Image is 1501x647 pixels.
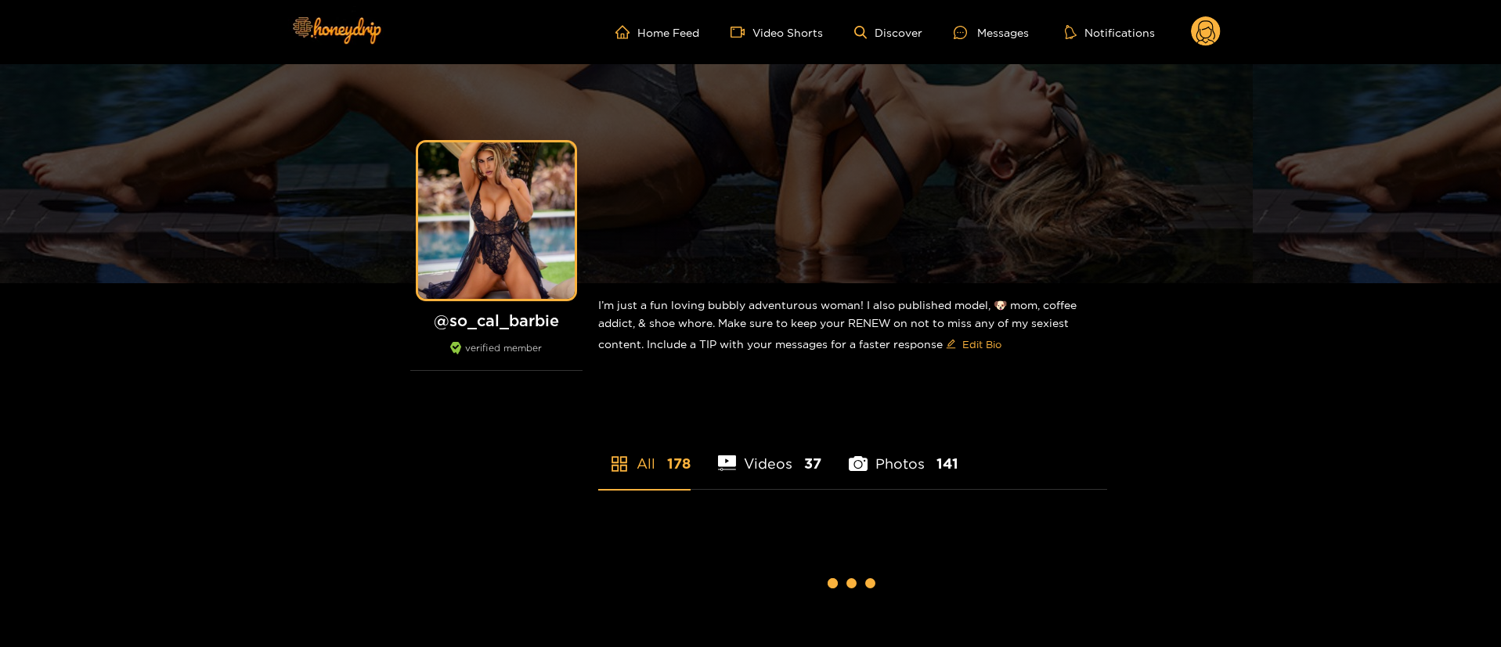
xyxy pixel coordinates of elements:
[731,25,752,39] span: video-camera
[804,454,821,473] span: 37
[1060,24,1160,40] button: Notifications
[718,419,822,489] li: Videos
[615,25,637,39] span: home
[954,23,1029,41] div: Messages
[731,25,823,39] a: Video Shorts
[943,332,1005,357] button: editEdit Bio
[610,455,629,473] span: appstore
[946,339,956,350] span: edit
[849,419,958,489] li: Photos
[410,342,583,371] div: verified member
[598,283,1107,369] div: I’m just a fun loving bubbly adventurous woman! I also published model, 🐶 mom, coffee addict, & s...
[854,26,922,39] a: Discover
[410,311,583,330] h1: @ so_cal_barbie
[936,454,958,473] span: 141
[962,336,1001,352] span: Edit Bio
[667,454,691,473] span: 178
[615,25,699,39] a: Home Feed
[598,419,691,489] li: All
